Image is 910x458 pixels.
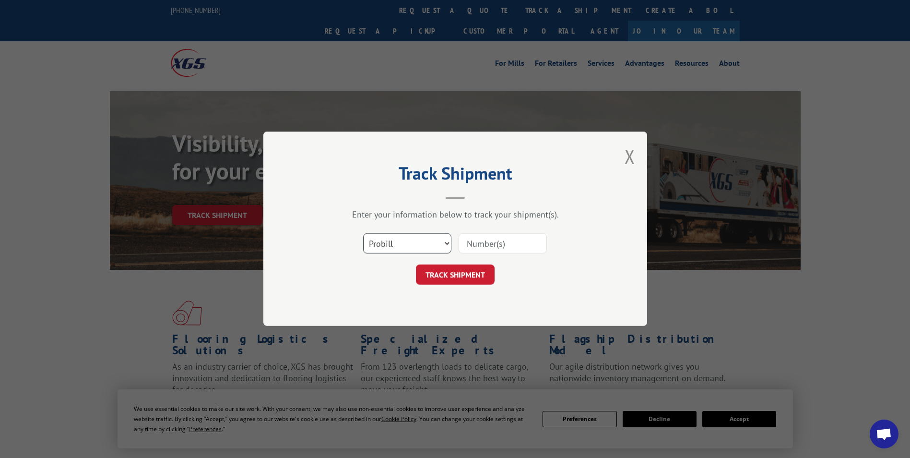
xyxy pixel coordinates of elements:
h2: Track Shipment [311,167,599,185]
button: TRACK SHIPMENT [416,265,495,285]
button: Close modal [625,144,635,169]
div: Open chat [870,420,898,448]
input: Number(s) [459,234,547,254]
div: Enter your information below to track your shipment(s). [311,209,599,220]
